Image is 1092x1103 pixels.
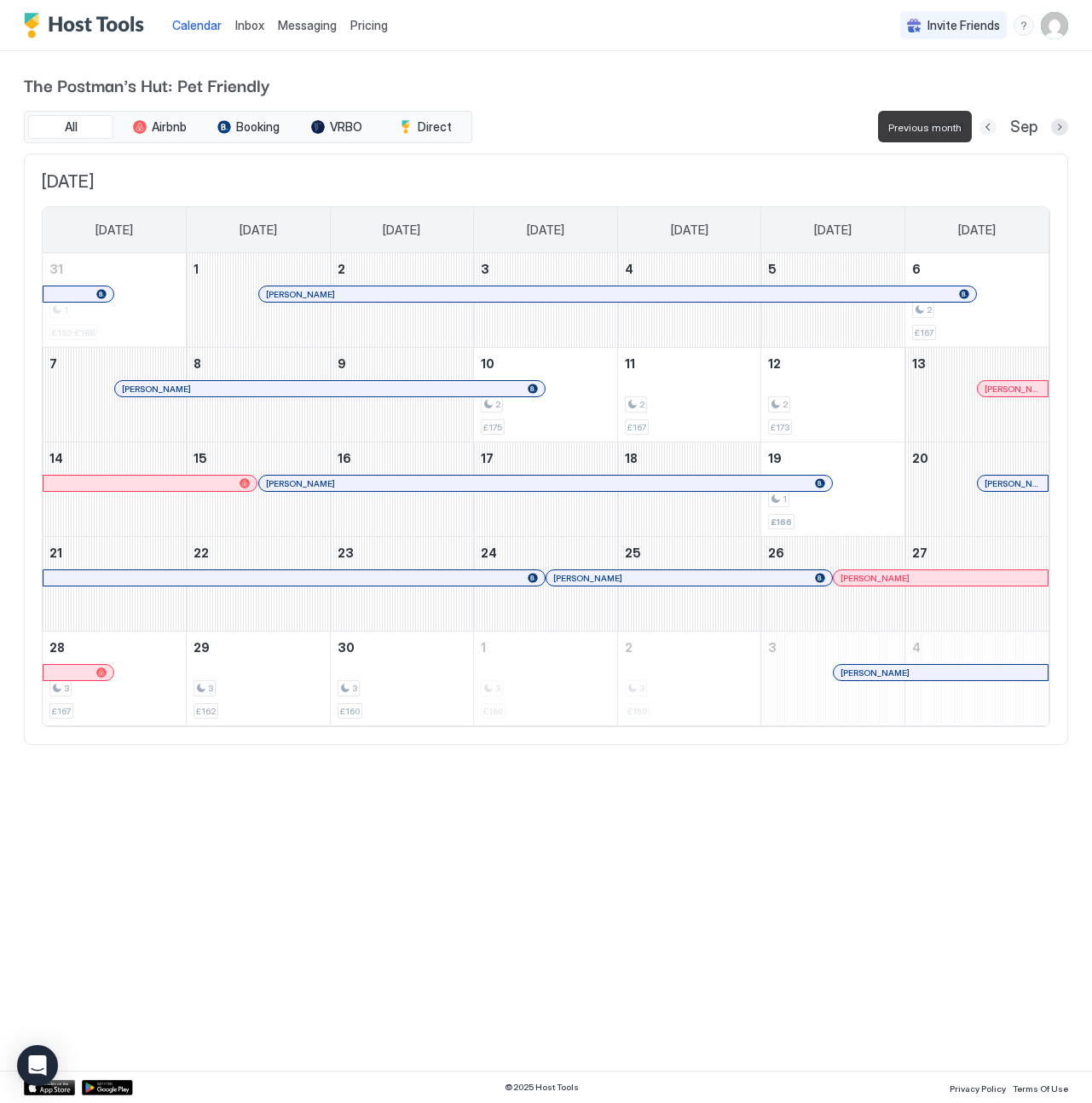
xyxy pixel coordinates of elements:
span: 28 [49,640,65,655]
span: © 2025 Host Tools [505,1082,579,1093]
span: 5 [768,262,777,276]
span: [DATE] [383,222,420,238]
td: September 4, 2025 [617,253,761,348]
a: September 1, 2025 [187,253,330,285]
td: October 3, 2025 [761,632,905,726]
a: September 2, 2025 [331,253,474,285]
span: Airbnb [152,119,187,135]
a: Friday [797,207,869,253]
span: £167 [627,422,646,433]
a: October 2, 2025 [618,632,761,663]
span: £167 [915,327,933,338]
span: £175 [483,422,502,433]
span: [PERSON_NAME] [841,573,910,584]
td: September 14, 2025 [43,442,187,537]
div: [PERSON_NAME] [985,478,1041,489]
a: September 27, 2025 [905,537,1049,569]
span: 3 [352,683,357,694]
td: September 5, 2025 [761,253,905,348]
td: September 15, 2025 [187,442,331,537]
span: 3 [768,640,777,655]
span: [DATE] [958,222,996,238]
td: September 29, 2025 [187,632,331,726]
span: 2 [495,399,500,410]
a: Wednesday [510,207,581,253]
span: 29 [194,640,210,655]
a: September 11, 2025 [618,348,761,379]
span: Sep [1010,118,1037,137]
a: October 1, 2025 [474,632,617,663]
a: Inbox [235,16,264,34]
td: September 25, 2025 [617,537,761,632]
span: [DATE] [95,222,133,238]
span: Previous month [888,121,962,134]
td: October 2, 2025 [617,632,761,726]
div: [PERSON_NAME] [841,667,1041,679]
td: September 7, 2025 [43,348,187,442]
span: [DATE] [671,222,708,238]
span: 3 [481,262,489,276]
span: 9 [338,356,346,371]
td: September 9, 2025 [330,348,474,442]
span: £167 [52,706,71,717]
span: VRBO [330,119,362,135]
span: 2 [338,262,345,276]
span: £160 [340,706,360,717]
div: [PERSON_NAME] [122,384,537,395]
a: September 9, 2025 [331,348,474,379]
a: Terms Of Use [1013,1078,1068,1096]
div: Host Tools Logo [24,13,152,38]
a: September 15, 2025 [187,442,330,474]
a: October 3, 2025 [761,632,904,663]
button: Direct [383,115,468,139]
span: 1 [783,494,787,505]
td: September 13, 2025 [904,348,1049,442]
span: [PERSON_NAME] [841,667,910,679]
span: 18 [625,451,638,465]
span: Invite Friends [927,18,1000,33]
span: £173 [771,422,789,433]
span: 26 [768,546,784,560]
span: Terms Of Use [1013,1083,1068,1094]
span: [DATE] [240,222,277,238]
span: [DATE] [42,171,1050,193]
a: September 20, 2025 [905,442,1049,474]
td: September 26, 2025 [761,537,905,632]
a: September 7, 2025 [43,348,186,379]
a: September 10, 2025 [474,348,617,379]
span: 21 [49,546,62,560]
span: The Postman's Hut: Pet Friendly [24,72,1068,97]
span: [PERSON_NAME] [266,289,335,300]
td: September 12, 2025 [761,348,905,442]
span: Privacy Policy [950,1083,1006,1094]
a: September 14, 2025 [43,442,186,474]
td: September 17, 2025 [474,442,618,537]
a: September 5, 2025 [761,253,904,285]
td: September 20, 2025 [904,442,1049,537]
span: [PERSON_NAME] [553,573,622,584]
a: September 18, 2025 [618,442,761,474]
td: September 2, 2025 [330,253,474,348]
span: 8 [194,356,201,371]
td: August 31, 2025 [43,253,187,348]
td: October 4, 2025 [904,632,1049,726]
a: September 16, 2025 [331,442,474,474]
a: Tuesday [366,207,437,253]
span: 2 [927,304,932,315]
td: September 24, 2025 [474,537,618,632]
button: VRBO [294,115,379,139]
td: September 23, 2025 [330,537,474,632]
a: Monday [222,207,294,253]
a: September 26, 2025 [761,537,904,569]
span: All [65,119,78,135]
span: 22 [194,546,209,560]
div: [PERSON_NAME] [266,478,824,489]
a: September 13, 2025 [905,348,1049,379]
span: [DATE] [814,222,852,238]
span: 31 [49,262,63,276]
span: 13 [912,356,926,371]
span: 6 [912,262,921,276]
span: [PERSON_NAME] [985,384,1041,395]
div: [PERSON_NAME] [553,573,824,584]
